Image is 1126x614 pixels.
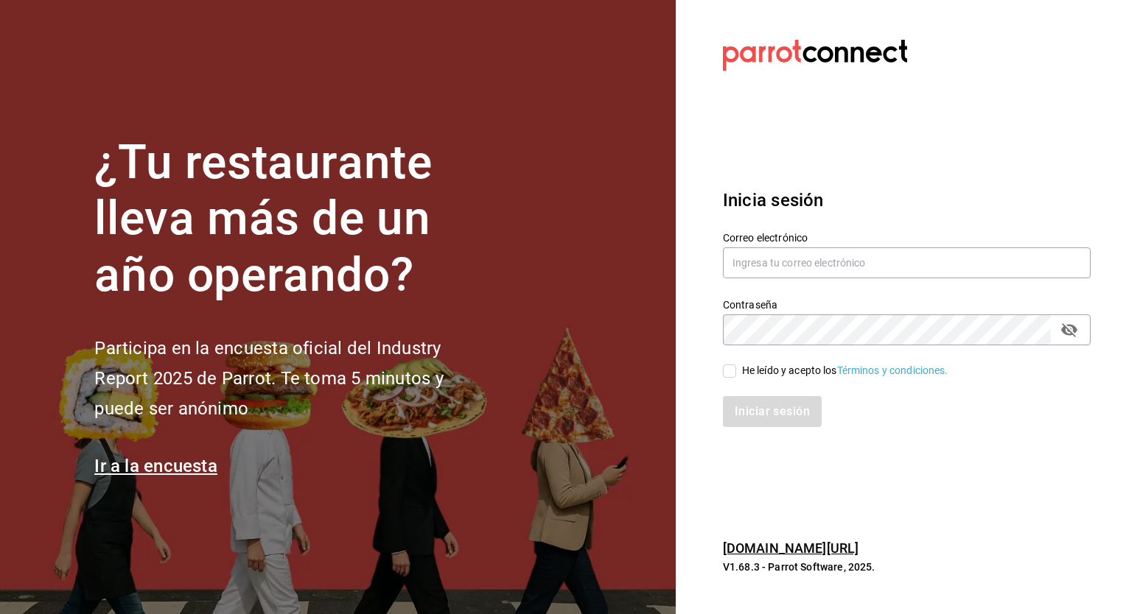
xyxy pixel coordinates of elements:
div: He leído y acepto los [742,363,948,378]
label: Correo electrónico [723,232,1091,242]
a: Términos y condiciones. [837,364,948,376]
h3: Inicia sesión [723,187,1091,214]
a: [DOMAIN_NAME][URL] [723,540,859,556]
a: Ir a la encuesta [94,456,217,476]
input: Ingresa tu correo electrónico [723,247,1091,278]
h1: ¿Tu restaurante lleva más de un año operando? [94,135,492,304]
h2: Participa en la encuesta oficial del Industry Report 2025 de Parrot. Te toma 5 minutos y puede se... [94,334,492,423]
p: V1.68.3 - Parrot Software, 2025. [723,560,1091,574]
label: Contraseña [723,299,1091,309]
button: passwordField [1057,317,1082,342]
